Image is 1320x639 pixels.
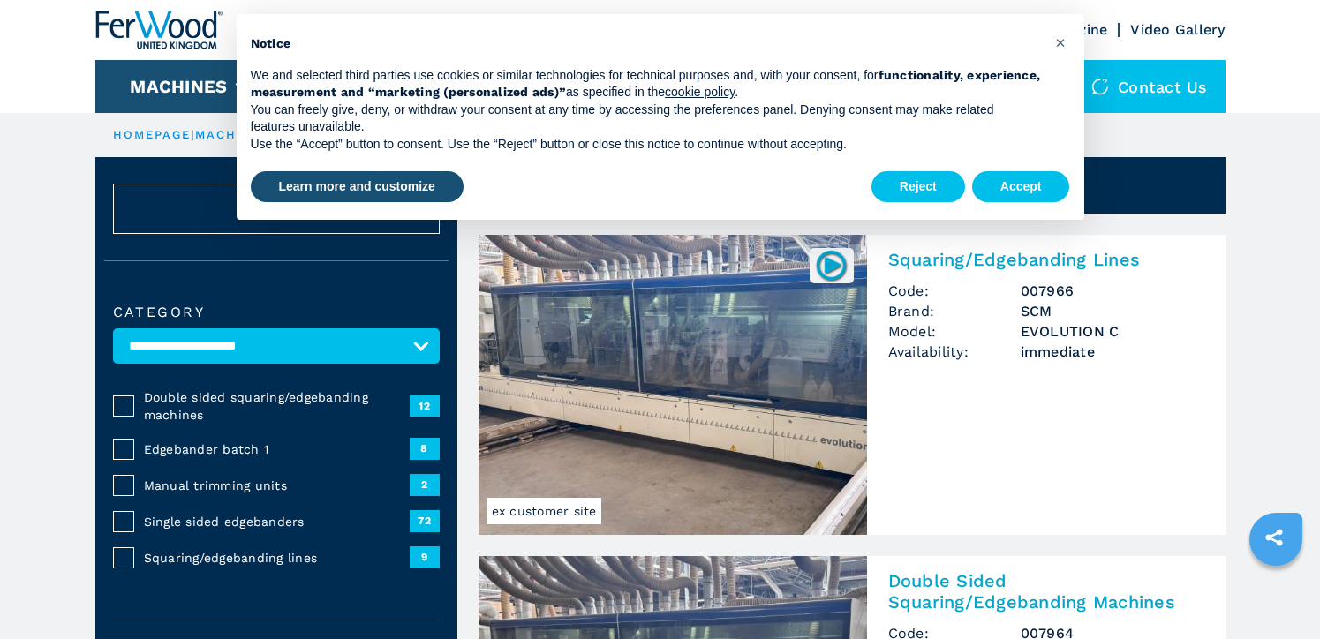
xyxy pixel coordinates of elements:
[410,438,440,459] span: 8
[113,128,192,141] a: HOMEPAGE
[888,570,1204,613] h2: Double Sided Squaring/Edgebanding Machines
[251,136,1042,154] p: Use the “Accept” button to consent. Use the “Reject” button or close this notice to continue with...
[1047,28,1075,56] button: Close this notice
[1021,321,1204,342] h3: EVOLUTION C
[972,171,1070,203] button: Accept
[814,248,849,282] img: 007966
[1252,515,1296,560] a: sharethis
[1055,32,1066,53] span: ×
[113,305,440,319] label: Category
[479,235,1226,535] a: Squaring/Edgebanding Lines SCM EVOLUTION Cex customer site007966Squaring/Edgebanding LinesCode:00...
[1245,560,1307,626] iframe: Chat
[888,281,1021,301] span: Code:
[144,440,410,458] span: Edgebander batch 1
[1130,21,1225,38] a: Video Gallery
[144,549,410,567] span: Squaring/edgebanding lines
[1021,342,1204,362] span: immediate
[1021,281,1204,301] h3: 007966
[665,85,735,99] a: cookie policy
[130,76,227,97] button: Machines
[113,184,440,234] button: ResetCancel
[888,301,1021,321] span: Brand:
[144,477,410,494] span: Manual trimming units
[410,510,440,531] span: 72
[144,388,410,424] span: Double sided squaring/edgebanding machines
[251,35,1042,53] h2: Notice
[479,235,867,535] img: Squaring/Edgebanding Lines SCM EVOLUTION C
[95,11,223,49] img: Ferwood
[251,68,1041,100] strong: functionality, experience, measurement and “marketing (personalized ads)”
[1091,78,1109,95] img: Contact us
[410,546,440,568] span: 9
[1074,60,1226,113] div: Contact us
[251,101,1042,136] p: You can freely give, deny, or withdraw your consent at any time by accessing the preferences pane...
[487,498,601,524] span: ex customer site
[410,395,440,417] span: 12
[410,474,440,495] span: 2
[251,67,1042,101] p: We and selected third parties use cookies or similar technologies for technical purposes and, wit...
[888,342,1021,362] span: Availability:
[888,321,1021,342] span: Model:
[251,171,464,203] button: Learn more and customize
[144,513,410,530] span: Single sided edgebanders
[888,249,1204,270] h2: Squaring/Edgebanding Lines
[195,128,271,141] a: machines
[871,171,965,203] button: Reject
[1021,301,1204,321] h3: SCM
[191,128,194,141] span: |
